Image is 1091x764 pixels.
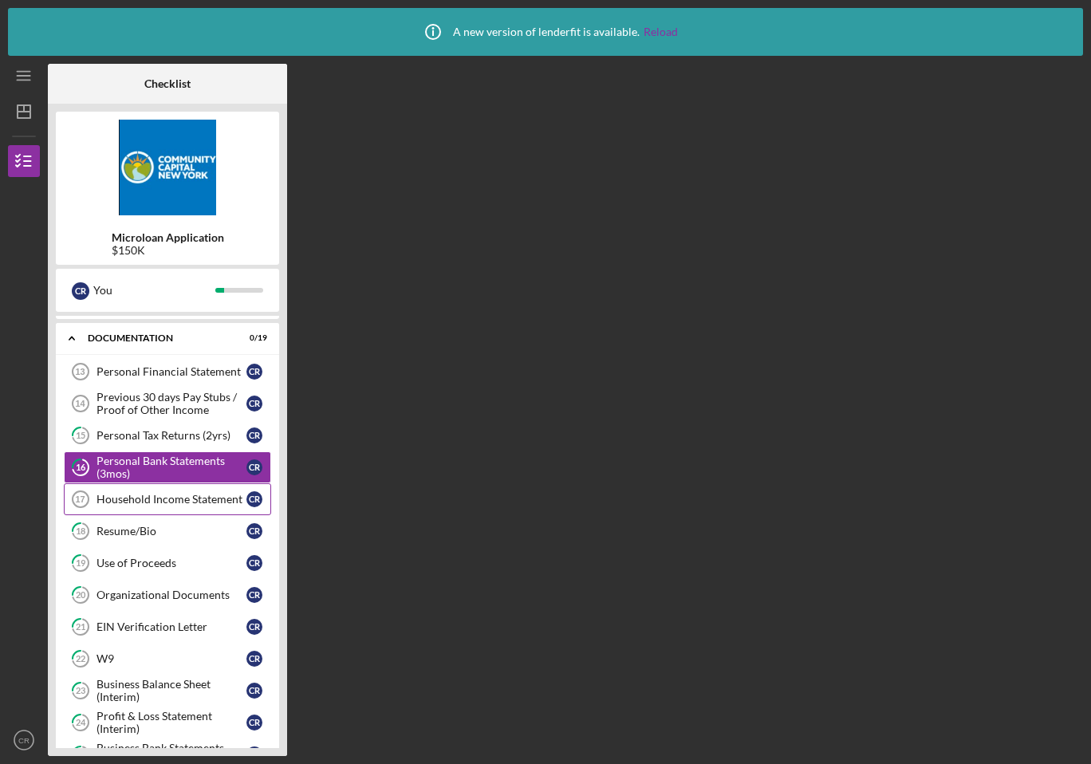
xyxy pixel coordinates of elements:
div: C R [246,427,262,443]
div: Personal Tax Returns (2yrs) [96,429,246,442]
img: Product logo [56,120,279,215]
a: 22W9CR [64,643,271,675]
div: Organizational Documents [96,589,246,601]
tspan: 20 [76,590,86,601]
tspan: 18 [76,526,85,537]
div: A new version of lenderfit is available. [413,12,678,52]
tspan: 22 [76,654,85,664]
tspan: 14 [75,399,85,408]
div: Resume/Bio [96,525,246,538]
div: Profit & Loss Statement (Interim) [96,710,246,735]
div: $150K [112,244,224,257]
button: CR [8,724,40,756]
a: 18Resume/BioCR [64,515,271,547]
a: 20Organizational DocumentsCR [64,579,271,611]
div: Household Income Statement [96,493,246,506]
div: C R [246,715,262,731]
div: W9 [96,652,246,665]
div: EIN Verification Letter [96,620,246,633]
a: 19Use of ProceedsCR [64,547,271,579]
b: Checklist [144,77,191,90]
a: 16Personal Bank Statements (3mos)CR [64,451,271,483]
div: You [93,277,215,304]
text: CR [18,736,30,745]
div: Personal Financial Statement [96,365,246,378]
a: 23Business Balance Sheet (Interim)CR [64,675,271,707]
a: 15Personal Tax Returns (2yrs)CR [64,419,271,451]
tspan: 21 [76,622,85,632]
div: C R [246,459,262,475]
tspan: 19 [76,558,86,569]
div: C R [246,683,262,699]
div: 0 / 19 [238,333,267,343]
tspan: 23 [76,686,85,696]
div: C R [246,619,262,635]
tspan: 17 [75,494,85,504]
div: C R [246,587,262,603]
a: 24Profit & Loss Statement (Interim)CR [64,707,271,738]
div: Personal Bank Statements (3mos) [96,455,246,480]
tspan: 13 [75,367,85,376]
a: 17Household Income StatementCR [64,483,271,515]
div: Documentation [88,333,227,343]
div: C R [246,364,262,380]
div: C R [246,746,262,762]
a: 21EIN Verification LetterCR [64,611,271,643]
div: C R [246,523,262,539]
div: Use of Proceeds [96,557,246,569]
a: Reload [644,26,678,38]
div: C R [246,491,262,507]
tspan: 16 [76,463,86,473]
div: C R [246,396,262,412]
a: 13Personal Financial StatementCR [64,356,271,388]
a: 14Previous 30 days Pay Stubs / Proof of Other IncomeCR [64,388,271,419]
div: Previous 30 days Pay Stubs / Proof of Other Income [96,391,246,416]
div: C R [72,282,89,300]
div: C R [246,651,262,667]
b: Microloan Application [112,231,224,244]
div: Business Balance Sheet (Interim) [96,678,246,703]
tspan: 24 [76,718,86,728]
div: C R [246,555,262,571]
tspan: 15 [76,431,85,441]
